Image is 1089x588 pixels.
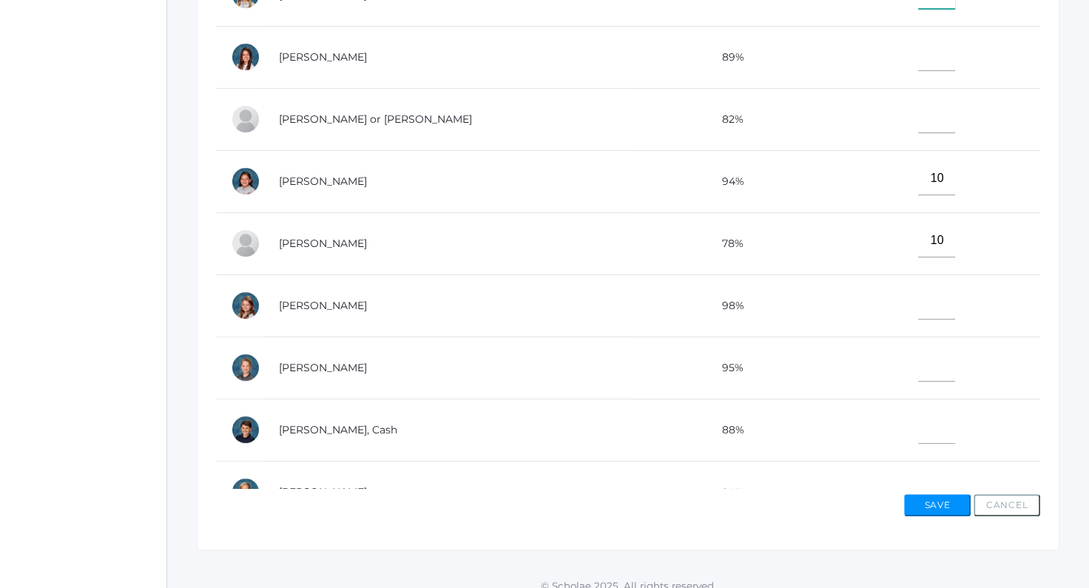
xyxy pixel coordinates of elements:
div: Grace Carpenter [231,42,260,72]
a: [PERSON_NAME], Cash [279,423,397,436]
td: 98% [633,274,823,337]
button: Save [904,494,971,516]
td: 89% [633,26,823,88]
div: Cash Kilian [231,415,260,445]
td: 82% [633,88,823,150]
div: Peter Laubacher [231,477,260,507]
div: Esperanza Ewing [231,166,260,196]
a: [PERSON_NAME] [279,237,367,250]
td: 95% [633,337,823,399]
div: Grant Hein [231,353,260,382]
td: 88% [633,399,823,461]
div: Thomas or Tom Cope [231,104,260,134]
a: [PERSON_NAME] [279,175,367,188]
button: Cancel [974,494,1040,516]
td: 94% [633,461,823,523]
a: [PERSON_NAME] [279,50,367,64]
a: [PERSON_NAME] [279,299,367,312]
a: [PERSON_NAME] [279,485,367,499]
td: 78% [633,212,823,274]
a: [PERSON_NAME] [279,361,367,374]
td: 94% [633,150,823,212]
div: Wyatt Ferris [231,229,260,258]
div: Louisa Hamilton [231,291,260,320]
a: [PERSON_NAME] or [PERSON_NAME] [279,112,472,126]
